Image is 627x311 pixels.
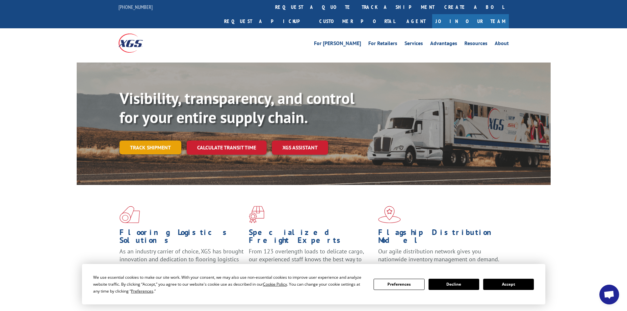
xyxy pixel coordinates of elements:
[314,14,400,28] a: Customer Portal
[464,41,487,48] a: Resources
[432,14,509,28] a: Join Our Team
[374,279,424,290] button: Preferences
[263,281,287,287] span: Cookie Policy
[378,247,499,263] span: Our agile distribution network gives you nationwide inventory management on demand.
[119,206,140,223] img: xgs-icon-total-supply-chain-intelligence-red
[131,288,153,294] span: Preferences
[249,206,264,223] img: xgs-icon-focused-on-flooring-red
[430,41,457,48] a: Advantages
[405,41,423,48] a: Services
[187,141,267,155] a: Calculate transit time
[219,14,314,28] a: Request a pickup
[119,247,244,271] span: As an industry carrier of choice, XGS has brought innovation and dedication to flooring logistics...
[82,264,545,304] div: Cookie Consent Prompt
[119,141,181,154] a: Track shipment
[495,41,509,48] a: About
[272,141,328,155] a: XGS ASSISTANT
[378,228,503,247] h1: Flagship Distribution Model
[314,41,361,48] a: For [PERSON_NAME]
[368,41,397,48] a: For Retailers
[118,4,153,10] a: [PHONE_NUMBER]
[400,14,432,28] a: Agent
[599,285,619,304] a: Open chat
[429,279,479,290] button: Decline
[119,228,244,247] h1: Flooring Logistics Solutions
[119,88,354,127] b: Visibility, transparency, and control for your entire supply chain.
[93,274,366,295] div: We use essential cookies to make our site work. With your consent, we may also use non-essential ...
[378,206,401,223] img: xgs-icon-flagship-distribution-model-red
[249,228,373,247] h1: Specialized Freight Experts
[249,247,373,277] p: From 123 overlength loads to delicate cargo, our experienced staff knows the best way to move you...
[483,279,534,290] button: Accept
